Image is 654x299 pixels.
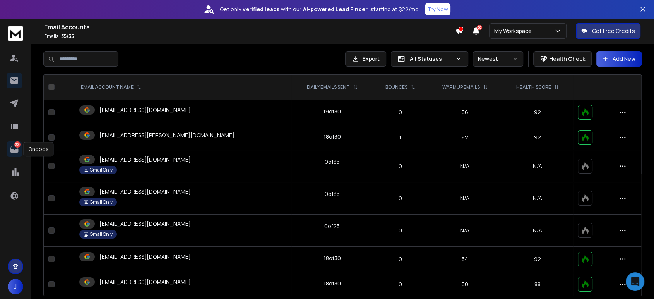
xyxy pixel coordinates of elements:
button: Export [345,51,386,67]
div: 18 of 30 [324,280,341,287]
strong: verified leads [243,5,279,13]
button: Newest [473,51,523,67]
p: [EMAIL_ADDRESS][DOMAIN_NAME] [99,188,191,196]
p: Try Now [427,5,448,13]
button: J [8,279,23,294]
div: 0 of 35 [325,158,340,166]
p: Emails : [44,33,455,40]
p: 0 [378,255,423,263]
div: 18 of 30 [324,133,341,141]
h1: Email Accounts [44,22,455,32]
p: 0 [378,280,423,288]
div: 0 of 35 [325,190,340,198]
p: [EMAIL_ADDRESS][PERSON_NAME][DOMAIN_NAME] [99,131,235,139]
p: N/A [507,227,568,234]
td: 88 [502,272,573,297]
button: Add New [596,51,642,67]
p: 0 [378,227,423,234]
p: 0 [378,194,423,202]
p: DAILY EMAILS SENT [307,84,350,90]
td: 54 [428,247,502,272]
div: EMAIL ACCOUNT NAME [81,84,141,90]
div: Onebox [23,142,53,156]
span: 35 / 35 [61,33,74,40]
p: Health Check [549,55,585,63]
p: 1 [378,134,423,141]
div: 19 of 30 [323,108,341,115]
p: Gmail Only [90,231,113,237]
p: [EMAIL_ADDRESS][DOMAIN_NAME] [99,278,191,286]
div: Open Intercom Messenger [626,272,644,291]
td: 92 [502,100,573,125]
img: logo [8,26,23,41]
p: WARMUP EMAILS [442,84,480,90]
p: 0 [378,108,423,116]
p: N/A [507,162,568,170]
td: 82 [428,125,502,150]
strong: AI-powered Lead Finder, [303,5,369,13]
div: 18 of 30 [324,254,341,262]
td: 92 [502,247,573,272]
button: Get Free Credits [576,23,640,39]
p: N/A [507,194,568,202]
button: Try Now [425,3,450,15]
span: 50 [477,25,482,30]
p: HEALTH SCORE [516,84,551,90]
td: 92 [502,125,573,150]
p: [EMAIL_ADDRESS][DOMAIN_NAME] [99,253,191,261]
td: 56 [428,100,502,125]
button: Health Check [533,51,592,67]
p: My Workspace [494,27,535,35]
td: N/A [428,182,502,215]
p: All Statuses [410,55,452,63]
p: [EMAIL_ADDRESS][DOMAIN_NAME] [99,156,191,163]
div: 0 of 25 [324,222,340,230]
td: 50 [428,272,502,297]
p: 0 [378,162,423,170]
p: Get only with our starting at $22/mo [220,5,419,13]
p: BOUNCES [385,84,407,90]
p: [EMAIL_ADDRESS][DOMAIN_NAME] [99,106,191,114]
p: Get Free Credits [592,27,635,35]
p: [EMAIL_ADDRESS][DOMAIN_NAME] [99,220,191,228]
p: Gmail Only [90,199,113,205]
td: N/A [428,150,502,182]
a: 351 [7,141,22,157]
td: N/A [428,215,502,247]
p: 351 [14,141,21,148]
p: Gmail Only [90,167,113,173]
